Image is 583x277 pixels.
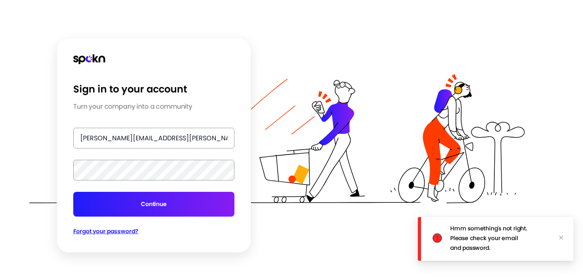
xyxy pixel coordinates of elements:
span: close [559,235,564,240]
p: Hmm something's not right. Please check your email and password. [450,224,527,252]
h2: Sign in to your account [73,84,187,95]
input: Enter work email [73,128,234,148]
button: Continue [73,192,234,217]
span: Forgot your password? [73,227,138,235]
p: Turn your company into a community [73,102,192,112]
